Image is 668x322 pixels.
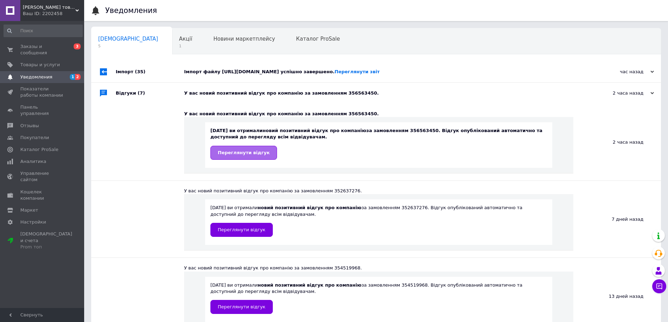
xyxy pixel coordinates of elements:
span: Кошелек компании [20,189,65,201]
span: Управление сайтом [20,170,65,183]
div: Відгуки [116,83,184,104]
div: [DATE] ви отримали за замовленням 354519968. Відгук опублікований автоматично та доступний до пер... [210,282,547,314]
span: Переглянути відгук [218,304,265,309]
div: У вас новий позитивний відгук про компанію за замовленням 356563450. [184,111,573,117]
span: Маркет [20,207,38,213]
span: Каталог ProSale [20,146,58,153]
h1: Уведомления [105,6,157,15]
div: У вас новий позитивний відгук про компанію за замовленням 352637276. [184,188,573,194]
div: Prom топ [20,244,72,250]
span: Уведомления [20,74,52,80]
a: Переглянути відгук [210,223,273,237]
div: 2 часа назад [584,90,654,96]
button: Чат с покупателем [652,279,666,293]
a: Переглянути звіт [335,69,380,74]
div: Імпорт [116,61,184,82]
span: Новини маркетплейсу [213,36,275,42]
span: 1 [70,74,75,80]
div: 2 часа назад [573,104,661,180]
span: Каталог ProSale [296,36,340,42]
div: Ваш ID: 2202458 [23,11,84,17]
span: Товары и услуги [20,62,60,68]
span: Настройки [20,219,46,225]
span: [DEMOGRAPHIC_DATA] и счета [20,231,72,250]
span: 2 [75,74,81,80]
span: (35) [135,69,146,74]
a: Переглянути відгук [210,146,277,160]
span: Аналитика [20,158,46,165]
b: новий позитивний відгук про компанію [258,205,362,210]
span: Отзывы [20,123,39,129]
span: Переглянути відгук [218,227,265,232]
div: У вас новий позитивний відгук про компанію за замовленням 356563450. [184,90,584,96]
span: Акції [179,36,193,42]
span: 3 [74,43,81,49]
span: Покупатели [20,135,49,141]
span: Заказы и сообщения [20,43,65,56]
b: новий позитивний відгук про компанію [258,282,362,288]
span: [DEMOGRAPHIC_DATA] [98,36,158,42]
span: 5 [98,43,158,49]
input: Поиск [4,25,83,37]
div: Імпорт файлу [URL][DOMAIN_NAME] успішно завершено. [184,69,584,75]
div: час назад [584,69,654,75]
span: Амедея Магазин товаров медицинского назначения [23,4,75,11]
span: Показатели работы компании [20,86,65,98]
div: [DATE] ви отримали за замовленням 356563450. Відгук опублікований автоматично та доступний до пер... [210,128,547,159]
a: Переглянути відгук [210,300,273,314]
span: (7) [138,90,145,96]
div: 7 дней назад [573,181,661,258]
span: Переглянути відгук [218,150,270,155]
div: [DATE] ви отримали за замовленням 352637276. Відгук опублікований автоматично та доступний до пер... [210,205,547,237]
div: У вас новий позитивний відгук про компанію за замовленням 354519968. [184,265,573,271]
span: 1 [179,43,193,49]
b: новий позитивний відгук про компанію [263,128,366,133]
span: Панель управления [20,104,65,117]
